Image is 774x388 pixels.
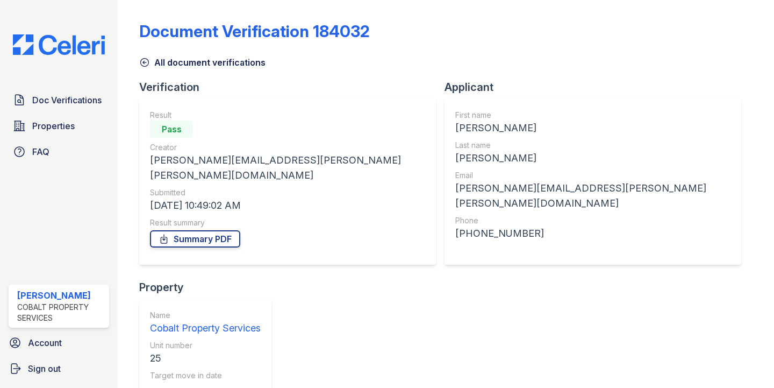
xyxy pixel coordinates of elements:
[150,153,425,183] div: [PERSON_NAME][EMAIL_ADDRESS][PERSON_NAME][PERSON_NAME][DOMAIN_NAME]
[9,141,109,163] a: FAQ
[455,170,730,181] div: Email
[455,215,730,226] div: Phone
[139,80,445,95] div: Verification
[445,80,750,95] div: Applicant
[455,151,730,166] div: [PERSON_NAME]
[32,94,102,107] span: Doc Verifications
[150,321,261,336] div: Cobalt Property Services
[139,280,280,295] div: Property
[150,187,425,198] div: Submitted
[150,110,425,121] div: Result
[455,181,730,211] div: [PERSON_NAME][EMAIL_ADDRESS][PERSON_NAME][PERSON_NAME][DOMAIN_NAME]
[9,89,109,111] a: Doc Verifications
[4,358,113,379] a: Sign out
[139,56,266,69] a: All document verifications
[17,302,105,323] div: Cobalt Property Services
[17,289,105,302] div: [PERSON_NAME]
[139,22,370,41] div: Document Verification 184032
[455,110,730,121] div: First name
[28,362,61,375] span: Sign out
[455,121,730,136] div: [PERSON_NAME]
[455,140,730,151] div: Last name
[4,332,113,354] a: Account
[9,115,109,137] a: Properties
[150,217,425,228] div: Result summary
[150,310,261,321] div: Name
[32,119,75,132] span: Properties
[150,370,261,381] div: Target move in date
[150,198,425,213] div: [DATE] 10:49:02 AM
[150,121,193,138] div: Pass
[32,145,49,158] span: FAQ
[150,351,261,366] div: 25
[4,34,113,55] img: CE_Logo_Blue-a8612792a0a2168367f1c8372b55b34899dd931a85d93a1a3d3e32e68fde9ad4.png
[150,230,240,248] a: Summary PDF
[28,336,62,349] span: Account
[150,142,425,153] div: Creator
[150,340,261,351] div: Unit number
[150,310,261,336] a: Name Cobalt Property Services
[455,226,730,241] div: [PHONE_NUMBER]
